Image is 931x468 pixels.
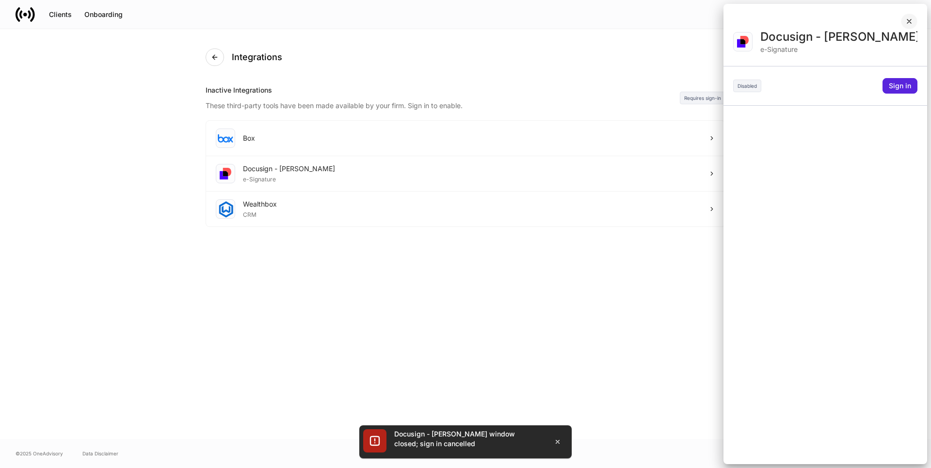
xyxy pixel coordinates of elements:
[883,78,917,94] button: Sign in
[889,82,911,89] div: Sign in
[760,45,917,54] div: e-Signature
[733,80,761,92] div: Disabled
[760,29,917,45] div: Docusign - [PERSON_NAME]
[394,429,540,449] div: Docusign - [PERSON_NAME] window closed; sign in cancelled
